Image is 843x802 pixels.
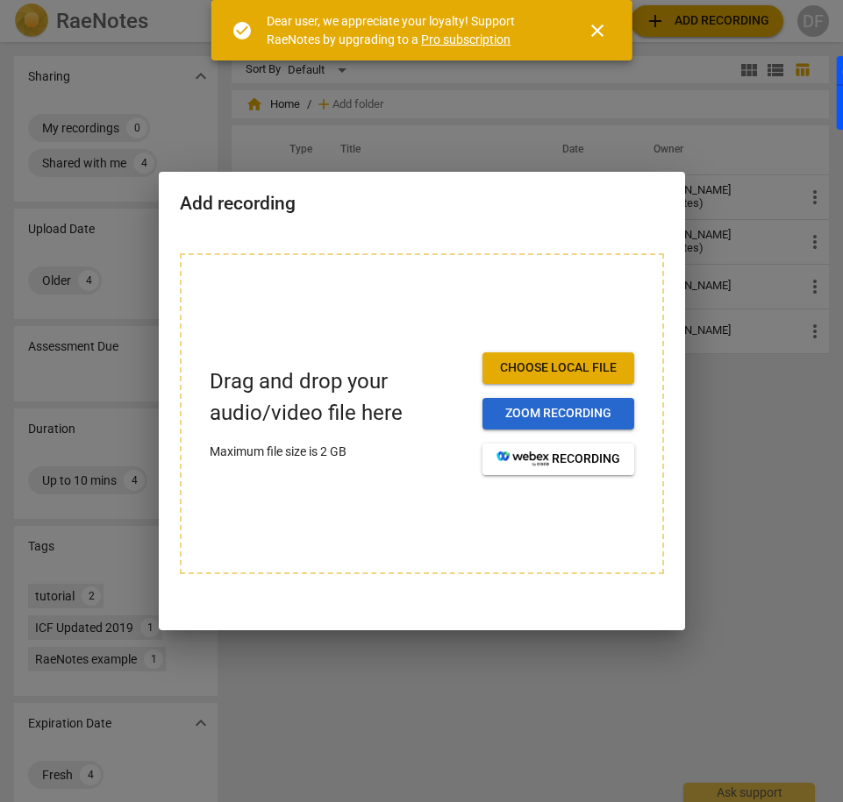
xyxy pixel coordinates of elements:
[210,443,468,461] p: Maximum file size is 2 GB
[497,405,620,422] span: Zoom recording
[180,193,664,215] h2: Add recording
[482,352,634,384] button: Choose local file
[497,451,620,468] span: recording
[482,444,634,475] button: recording
[421,32,511,46] a: Pro subscription
[482,398,634,429] button: Zoom recording
[576,10,618,52] button: Close
[232,20,253,41] span: check_circle
[267,12,555,48] div: Dear user, we appreciate your loyalty! Support RaeNotes by upgrading to a
[210,366,468,428] p: Drag and drop your audio/video file here
[497,359,620,377] span: Choose local file
[587,20,608,41] span: close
